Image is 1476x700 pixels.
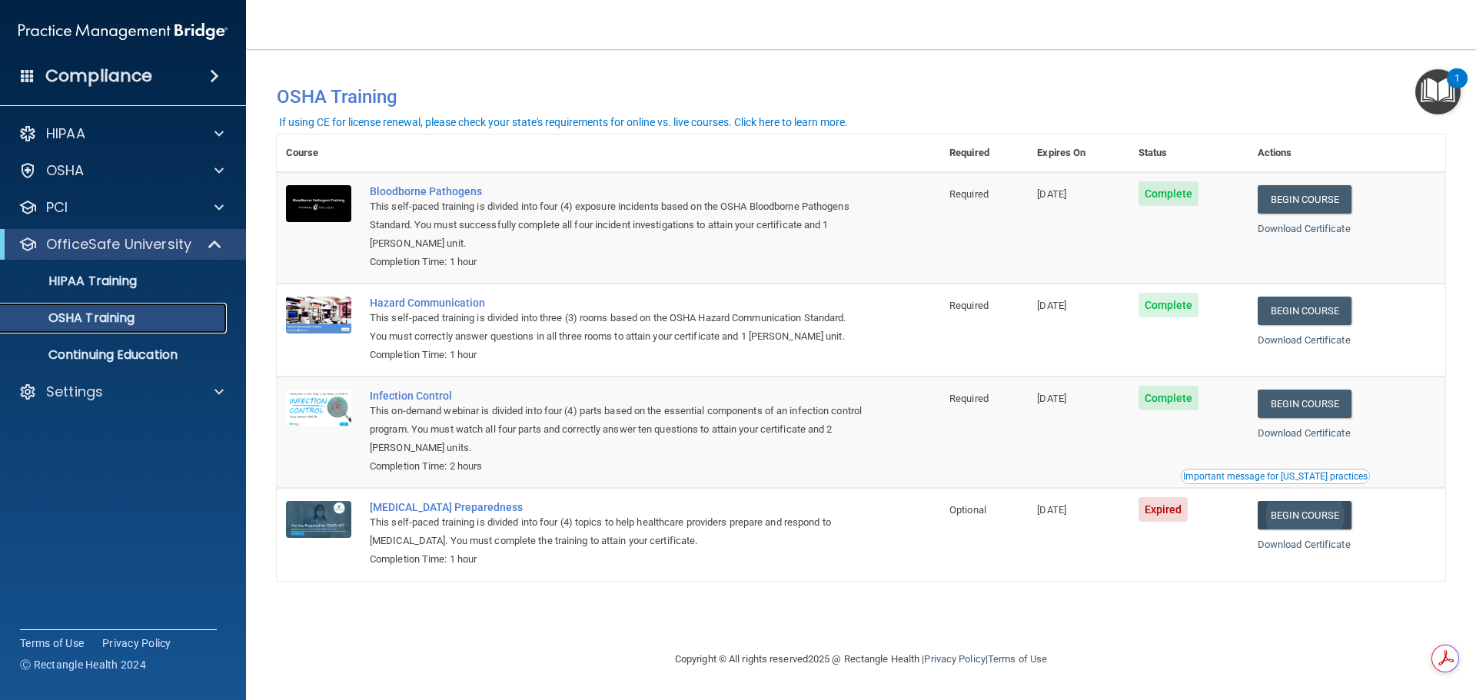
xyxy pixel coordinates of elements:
[10,310,135,326] p: OSHA Training
[277,114,850,130] button: If using CE for license renewal, please check your state's requirements for online vs. live cours...
[46,235,191,254] p: OfficeSafe University
[10,274,137,289] p: HIPAA Training
[1037,188,1066,200] span: [DATE]
[1183,472,1368,481] div: Important message for [US_STATE] practices
[1181,469,1370,484] button: Read this if you are a dental practitioner in the state of CA
[1258,390,1351,418] a: Begin Course
[1258,501,1351,529] a: Begin Course
[370,185,863,197] a: Bloodborne Pathogens
[370,402,863,457] div: This on-demand webinar is divided into four (4) parts based on the essential components of an inf...
[1139,293,1199,317] span: Complete
[1139,497,1188,522] span: Expired
[18,235,223,254] a: OfficeSafe University
[370,297,863,309] a: Hazard Communication
[370,253,863,271] div: Completion Time: 1 hour
[18,124,224,143] a: HIPAA
[1258,334,1351,346] a: Download Certificate
[18,161,224,180] a: OSHA
[1028,134,1129,172] th: Expires On
[988,653,1047,665] a: Terms of Use
[1415,69,1461,114] button: Open Resource Center, 1 new notification
[20,657,146,672] span: Ⓒ Rectangle Health 2024
[20,635,84,651] a: Terms of Use
[1248,134,1445,172] th: Actions
[279,117,848,128] div: If using CE for license renewal, please check your state's requirements for online vs. live cours...
[1037,393,1066,404] span: [DATE]
[18,198,224,217] a: PCI
[370,513,863,550] div: This self-paced training is divided into four (4) topics to help healthcare providers prepare and...
[46,198,68,217] p: PCI
[370,501,863,513] a: [MEDICAL_DATA] Preparedness
[370,197,863,253] div: This self-paced training is divided into four (4) exposure incidents based on the OSHA Bloodborne...
[1139,181,1199,206] span: Complete
[10,347,220,363] p: Continuing Education
[370,346,863,364] div: Completion Time: 1 hour
[1037,300,1066,311] span: [DATE]
[949,188,989,200] span: Required
[1258,539,1351,550] a: Download Certificate
[18,16,228,47] img: PMB logo
[940,134,1028,172] th: Required
[580,635,1142,684] div: Copyright © All rights reserved 2025 @ Rectangle Health | |
[277,134,361,172] th: Course
[46,161,85,180] p: OSHA
[1037,504,1066,516] span: [DATE]
[1258,297,1351,325] a: Begin Course
[45,65,152,87] h4: Compliance
[102,635,171,651] a: Privacy Policy
[370,390,863,402] a: Infection Control
[277,86,1445,108] h4: OSHA Training
[949,300,989,311] span: Required
[949,393,989,404] span: Required
[1258,223,1351,234] a: Download Certificate
[370,309,863,346] div: This self-paced training is divided into three (3) rooms based on the OSHA Hazard Communication S...
[370,550,863,569] div: Completion Time: 1 hour
[18,383,224,401] a: Settings
[1258,185,1351,214] a: Begin Course
[46,124,85,143] p: HIPAA
[949,504,986,516] span: Optional
[1258,427,1351,439] a: Download Certificate
[370,457,863,476] div: Completion Time: 2 hours
[46,383,103,401] p: Settings
[1139,386,1199,410] span: Complete
[1454,78,1460,98] div: 1
[1129,134,1248,172] th: Status
[924,653,985,665] a: Privacy Policy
